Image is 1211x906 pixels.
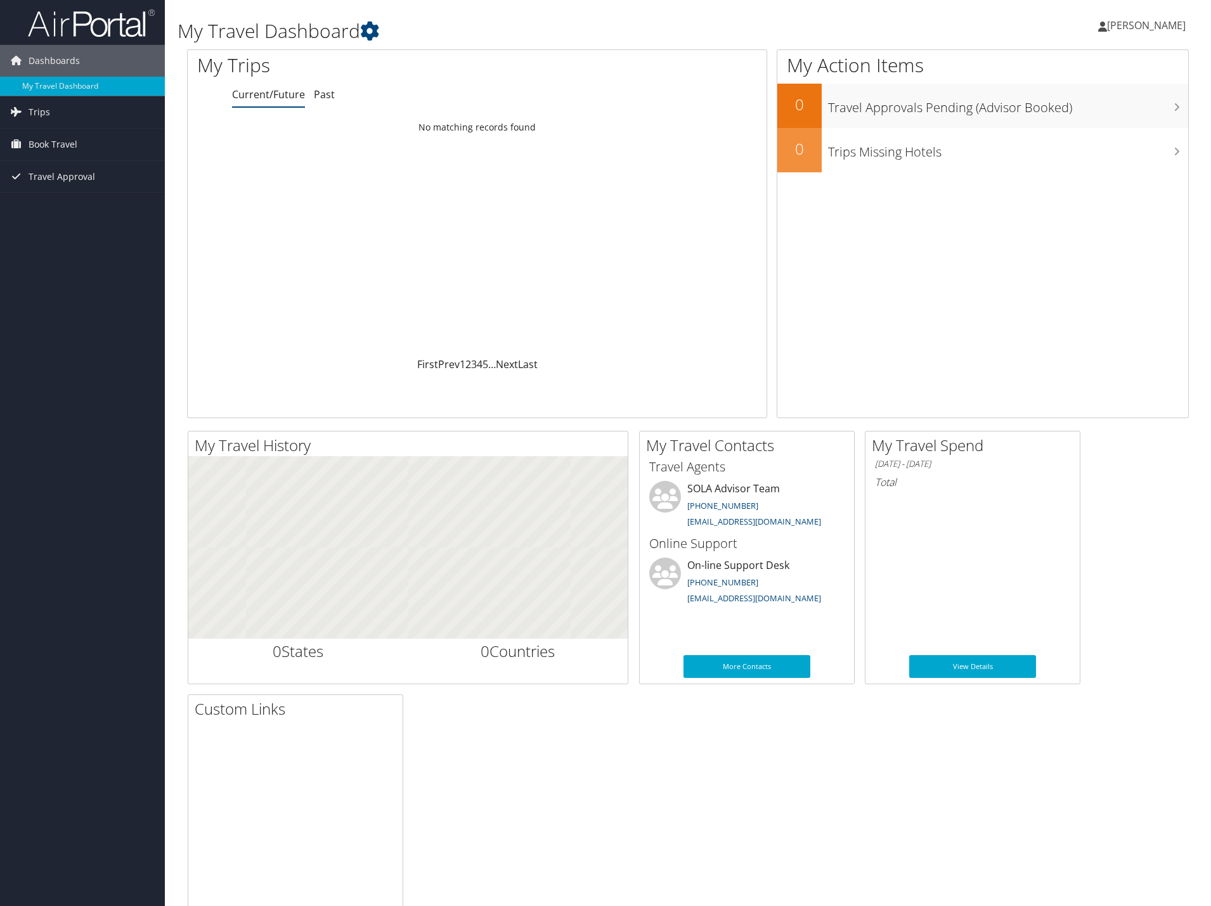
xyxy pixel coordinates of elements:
h2: Custom Links [195,698,403,720]
span: Dashboards [29,45,80,77]
span: Book Travel [29,129,77,160]
h6: Total [875,475,1070,489]
h2: My Travel Contacts [646,435,854,456]
span: Trips [29,96,50,128]
h3: Travel Approvals Pending (Advisor Booked) [828,93,1188,117]
h1: My Trips [197,52,516,79]
h6: [DATE] - [DATE] [875,458,1070,470]
a: [EMAIL_ADDRESS][DOMAIN_NAME] [687,592,821,604]
h3: Travel Agents [649,458,845,476]
span: 0 [273,641,282,661]
a: 5 [482,357,488,371]
span: … [488,357,496,371]
span: 0 [481,641,489,661]
a: Next [496,357,518,371]
span: Travel Approval [29,161,95,193]
img: airportal-logo.png [28,8,155,38]
a: 1 [460,357,465,371]
h3: Trips Missing Hotels [828,137,1188,161]
a: View Details [909,655,1036,678]
a: [PHONE_NUMBER] [687,577,758,588]
h2: Countries [418,641,619,662]
a: Past [314,87,335,101]
h1: My Travel Dashboard [178,18,858,44]
h2: My Travel Spend [872,435,1080,456]
span: [PERSON_NAME] [1107,18,1186,32]
a: 2 [465,357,471,371]
a: 0Trips Missing Hotels [777,128,1188,172]
a: 0Travel Approvals Pending (Advisor Booked) [777,84,1188,128]
h2: My Travel History [195,435,628,456]
h2: 0 [777,138,822,160]
a: 4 [477,357,482,371]
a: 3 [471,357,477,371]
td: No matching records found [188,116,767,139]
h3: Online Support [649,535,845,552]
a: Current/Future [232,87,305,101]
h2: 0 [777,94,822,115]
h2: States [198,641,399,662]
a: First [417,357,438,371]
a: [EMAIL_ADDRESS][DOMAIN_NAME] [687,516,821,527]
a: [PHONE_NUMBER] [687,500,758,511]
a: [PERSON_NAME] [1098,6,1198,44]
a: More Contacts [683,655,810,678]
a: Prev [438,357,460,371]
li: SOLA Advisor Team [643,481,851,533]
h1: My Action Items [777,52,1188,79]
li: On-line Support Desk [643,558,851,609]
a: Last [518,357,538,371]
